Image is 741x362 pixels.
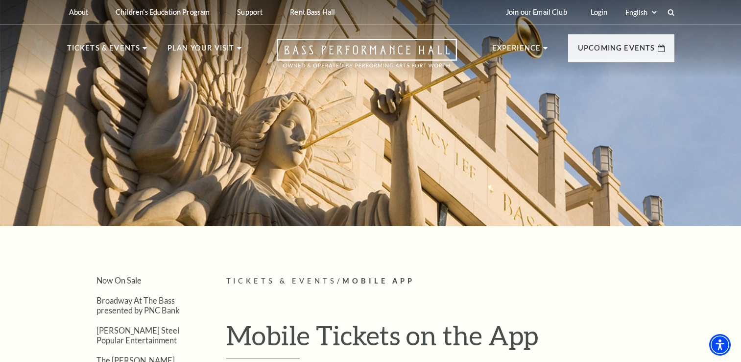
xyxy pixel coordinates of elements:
p: Support [237,8,263,16]
p: Upcoming Events [578,42,655,60]
p: Rent Bass Hall [290,8,335,16]
a: [PERSON_NAME] Steel Popular Entertainment [96,326,179,344]
a: Open this option [241,39,492,78]
span: Mobile App [342,277,415,285]
h1: Mobile Tickets on the App [226,319,674,360]
p: Tickets & Events [67,42,141,60]
p: Children's Education Program [116,8,210,16]
div: Accessibility Menu [709,334,731,356]
p: / [226,275,674,287]
p: Experience [492,42,541,60]
a: Broadway At The Bass presented by PNC Bank [96,296,180,314]
p: About [69,8,89,16]
a: Now On Sale [96,276,142,285]
p: Plan Your Visit [167,42,235,60]
span: Tickets & Events [226,277,337,285]
select: Select: [623,8,658,17]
